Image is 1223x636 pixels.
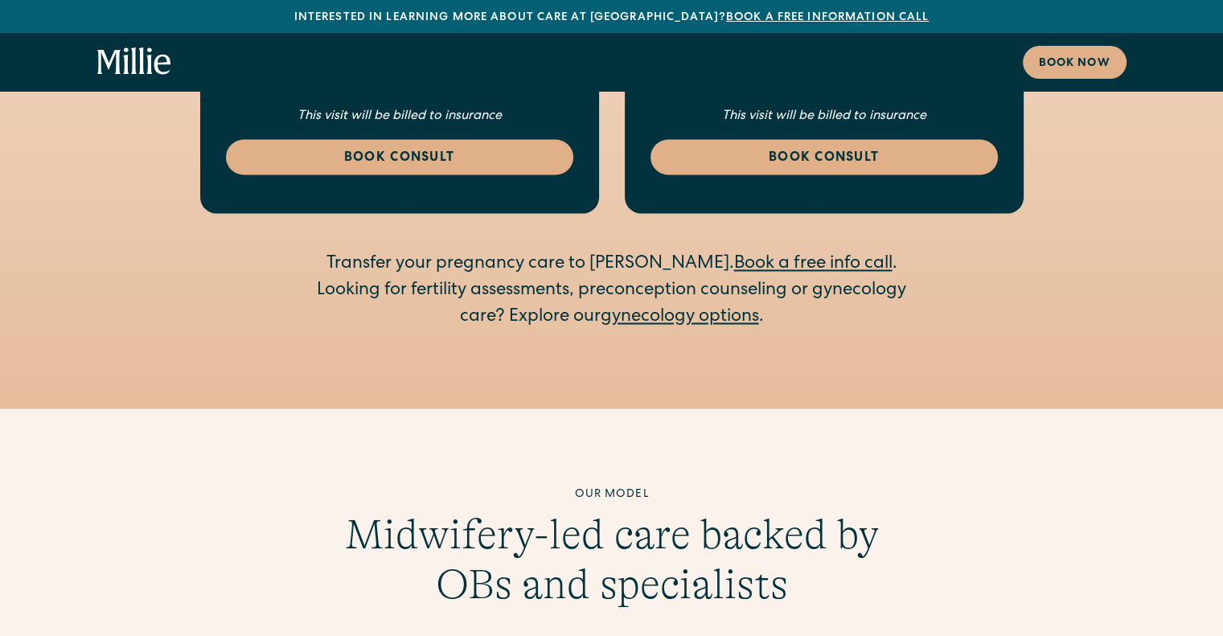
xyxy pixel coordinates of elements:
div: Book now [1039,55,1110,72]
div: Looking for fertility assessments, preconception counseling or gynecology care? Explore our . [303,278,921,331]
a: Book a free information call [726,12,929,23]
a: home [97,47,171,76]
em: This visit will be billed to insurance [722,110,926,123]
a: Book consult [650,139,998,174]
div: Book consult [245,149,554,168]
div: Book consult [670,149,979,168]
a: Book consult [226,139,573,174]
a: Book now [1023,46,1127,79]
div: Transfer your pregnancy care to [PERSON_NAME]. . [303,252,921,278]
h3: Midwifery-led care backed by OBs and specialists [303,509,921,609]
em: This visit will be billed to insurance [298,110,502,123]
a: Book a free info call [734,256,893,273]
div: Our model [303,486,921,503]
a: gynecology options [601,309,759,326]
